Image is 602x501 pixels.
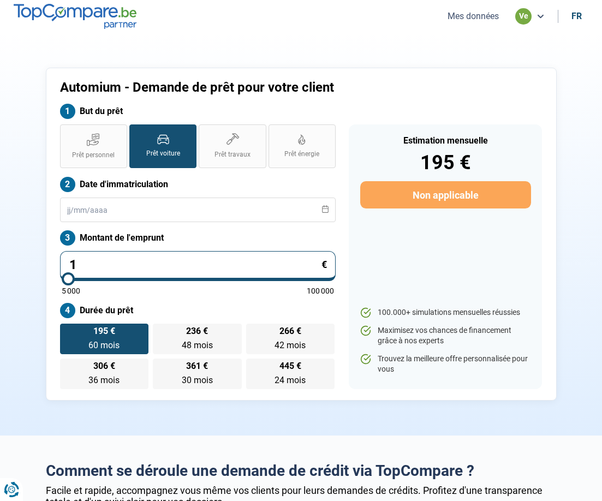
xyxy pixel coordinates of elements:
span: 100 000 [307,287,334,295]
span: Prêt travaux [214,150,251,159]
span: € [321,260,327,270]
img: TopCompare.be [14,4,136,28]
input: jj/mm/aaaa [60,198,336,222]
label: Durée du prêt [60,303,336,318]
button: Non applicable [360,181,531,208]
span: 48 mois [182,340,213,350]
span: 60 mois [88,340,120,350]
span: 5 000 [62,287,80,295]
li: Maximisez vos chances de financement grâce à nos experts [360,325,531,347]
span: 236 € [186,327,208,336]
span: Prêt énergie [284,150,319,159]
div: Estimation mensuelle [360,136,531,145]
span: 266 € [279,327,301,336]
button: Mes données [444,10,502,22]
span: 306 € [93,362,115,371]
span: 195 € [93,327,115,336]
li: Trouvez la meilleure offre personnalisée pour vous [360,354,531,375]
div: ve [515,8,532,25]
h1: Automium - Demande de prêt pour votre client [60,80,419,96]
span: 42 mois [275,340,306,350]
span: 445 € [279,362,301,371]
label: Date d'immatriculation [60,177,336,192]
span: Prêt personnel [72,151,115,160]
label: But du prêt [60,104,336,119]
span: 24 mois [275,375,306,385]
li: 100.000+ simulations mensuelles réussies [360,307,531,318]
span: 36 mois [88,375,120,385]
span: 361 € [186,362,208,371]
div: fr [571,11,582,21]
label: Montant de l'emprunt [60,230,336,246]
div: 195 € [360,153,531,172]
span: Prêt voiture [146,149,180,158]
h2: Comment se déroule une demande de crédit via TopCompare ? [46,462,557,480]
span: 30 mois [182,375,213,385]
